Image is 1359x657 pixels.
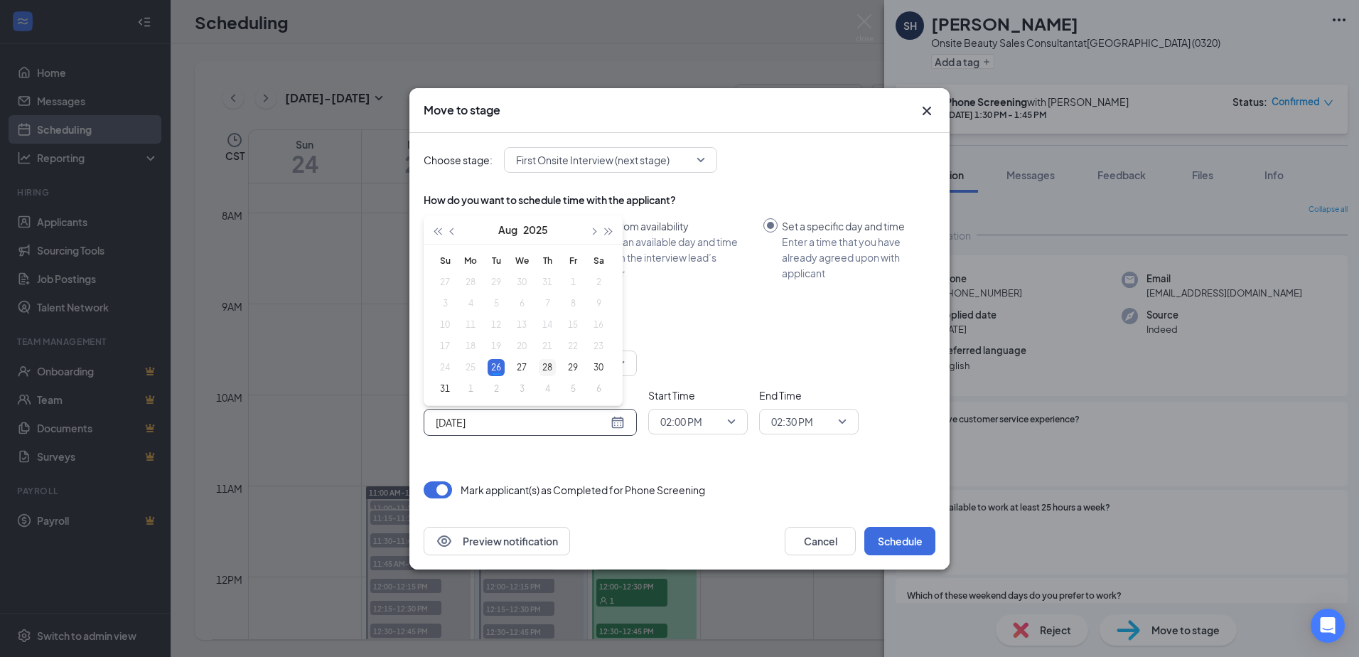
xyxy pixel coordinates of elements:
[564,380,581,397] div: 5
[586,357,611,378] td: 2025-08-30
[759,388,859,403] span: End Time
[458,378,483,400] td: 2025-09-01
[509,357,535,378] td: 2025-08-27
[424,152,493,168] span: Choose stage:
[513,380,530,397] div: 3
[483,378,509,400] td: 2025-09-02
[539,359,556,376] div: 28
[864,527,935,555] button: Schedule
[509,250,535,272] th: We
[483,250,509,272] th: Tu
[560,378,586,400] td: 2025-09-05
[424,193,935,207] div: How do you want to schedule time with the applicant?
[458,250,483,272] th: Mo
[432,250,458,272] th: Su
[483,357,509,378] td: 2025-08-26
[461,483,705,497] p: Mark applicant(s) as Completed for Phone Screening
[782,218,924,234] div: Set a specific day and time
[648,388,748,403] span: Start Time
[498,215,517,244] button: Aug
[432,378,458,400] td: 2025-08-31
[584,234,752,281] div: Choose an available day and time slot from the interview lead’s calendar
[523,215,548,244] button: 2025
[590,359,607,376] div: 30
[488,380,505,397] div: 2
[560,250,586,272] th: Fr
[782,234,924,281] div: Enter a time that you have already agreed upon with applicant
[513,359,530,376] div: 27
[535,378,560,400] td: 2025-09-04
[539,380,556,397] div: 4
[535,250,560,272] th: Th
[564,359,581,376] div: 29
[560,357,586,378] td: 2025-08-29
[488,359,505,376] div: 26
[660,411,702,432] span: 02:00 PM
[785,527,856,555] button: Cancel
[535,357,560,378] td: 2025-08-28
[509,378,535,400] td: 2025-09-03
[771,411,813,432] span: 02:30 PM
[586,378,611,400] td: 2025-09-06
[584,218,752,234] div: Select from availability
[586,250,611,272] th: Sa
[1311,609,1345,643] div: Open Intercom Messenger
[436,415,608,430] input: Aug 26, 2025
[424,527,570,555] button: EyePreview notification
[918,102,935,119] svg: Cross
[462,380,479,397] div: 1
[436,533,453,550] svg: Eye
[424,102,500,118] h3: Move to stage
[918,102,935,119] button: Close
[436,380,453,397] div: 31
[590,380,607,397] div: 6
[516,149,670,171] span: First Onsite Interview (next stage)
